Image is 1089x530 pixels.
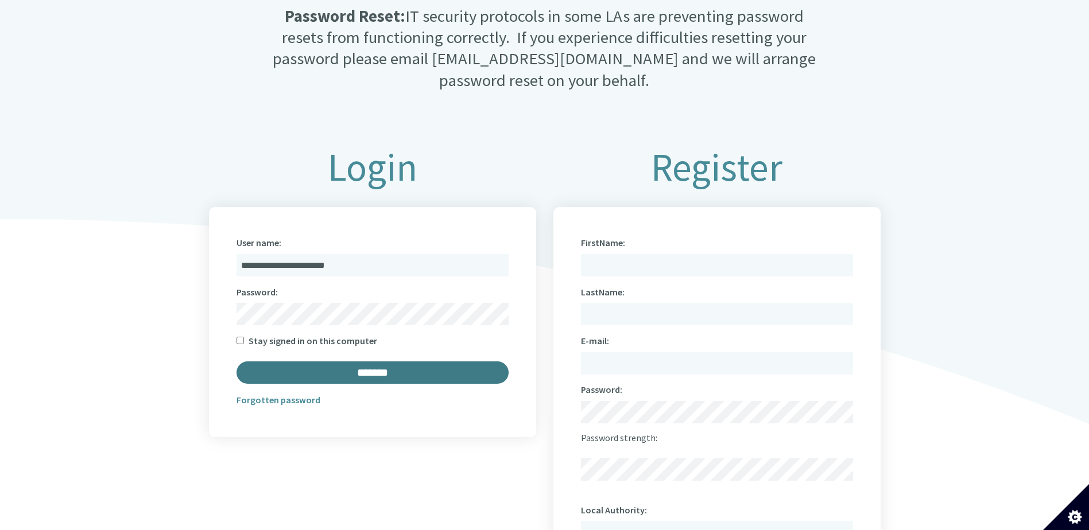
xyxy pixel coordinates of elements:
[581,284,625,301] label: LastName:
[581,381,622,398] label: Password:
[553,146,881,189] h1: Register
[581,333,609,349] label: E-mail:
[237,235,281,251] label: User name:
[581,235,625,251] label: FirstName:
[249,333,377,349] label: Stay signed in on this computer
[285,6,405,26] strong: Password Reset:
[1043,484,1089,530] button: Set cookie preferences
[209,146,536,189] h1: Login
[581,502,647,519] label: Local Authority:
[237,284,278,301] label: Password:
[581,432,657,443] span: Password strength:
[237,393,320,407] a: Forgotten password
